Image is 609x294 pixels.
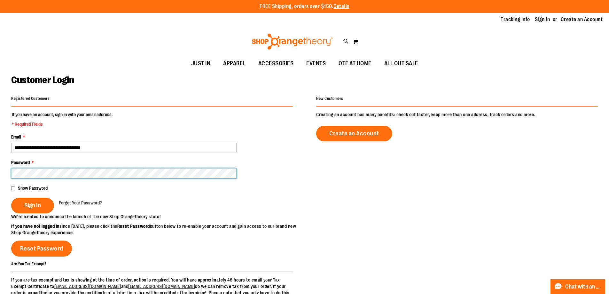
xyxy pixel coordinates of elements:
[251,34,334,50] img: Shop Orangetheory
[11,160,30,165] span: Password
[191,56,211,71] span: JUST IN
[24,202,41,209] span: Sign In
[258,56,294,71] span: ACCESSORIES
[128,284,195,289] a: [EMAIL_ADDRESS][DOMAIN_NAME]
[20,245,63,252] span: Reset Password
[561,16,603,23] a: Create an Account
[59,200,102,206] a: Forgot Your Password?
[339,56,371,71] span: OTF AT HOME
[501,16,530,23] a: Tracking Info
[11,223,305,236] p: since [DATE], please click the button below to re-enable your account and gain access to our bran...
[223,56,246,71] span: APPAREL
[306,56,326,71] span: EVENTS
[12,121,113,127] span: * Required Fields
[11,261,47,266] strong: Are You Tax Exempt?
[11,224,59,229] strong: If you have not logged in
[11,111,113,127] legend: If you have an account, sign in with your email address.
[316,96,343,101] strong: New Customers
[316,126,392,141] a: Create an Account
[316,111,598,118] p: Creating an account has many benefits: check out faster, keep more than one address, track orders...
[384,56,418,71] span: ALL OUT SALE
[18,186,48,191] span: Show Password
[329,130,379,137] span: Create an Account
[11,241,72,257] a: Reset Password
[535,16,550,23] a: Sign In
[260,3,349,10] p: FREE Shipping, orders over $150.
[59,200,102,205] span: Forgot Your Password?
[11,75,74,85] span: Customer Login
[11,134,21,139] span: Email
[333,4,349,9] a: Details
[11,96,50,101] strong: Registered Customers
[565,284,601,290] span: Chat with an Expert
[550,279,605,294] button: Chat with an Expert
[11,198,54,213] button: Sign In
[117,224,150,229] strong: Reset Password
[54,284,121,289] a: [EMAIL_ADDRESS][DOMAIN_NAME]
[11,213,305,220] p: We’re excited to announce the launch of the new Shop Orangetheory store!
